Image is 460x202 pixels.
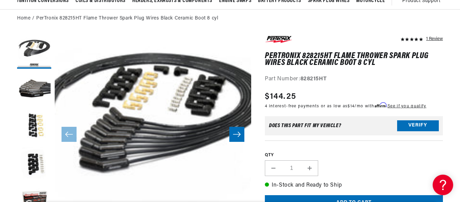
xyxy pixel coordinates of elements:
[265,152,443,158] label: QTY
[17,72,51,106] button: Load image 2 in gallery view
[17,35,51,69] button: Load image 1 in gallery view
[265,53,443,67] h1: PerTronix 828215HT Flame Thrower Spark Plug Wires Black Ceramic Boot 8 cyl
[300,76,327,82] strong: 828215HT
[426,35,443,43] div: 1 Review
[265,75,443,84] div: Part Number:
[17,15,30,22] a: Home
[269,123,341,129] div: Does This part fit My vehicle?
[265,181,443,190] p: In-Stock and Ready to Ship
[375,103,387,108] span: Affirm
[17,147,51,181] button: Load image 4 in gallery view
[17,15,443,22] nav: breadcrumbs
[62,127,77,142] button: Slide left
[388,104,426,108] a: See if you qualify - Learn more about Affirm Financing (opens in modal)
[265,103,426,109] p: 4 interest-free payments or as low as /mo with .
[229,127,244,142] button: Slide right
[265,91,296,103] span: $144.25
[348,104,354,108] span: $14
[36,15,218,22] a: PerTronix 828215HT Flame Thrower Spark Plug Wires Black Ceramic Boot 8 cyl
[17,110,51,144] button: Load image 3 in gallery view
[397,120,439,131] button: Verify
